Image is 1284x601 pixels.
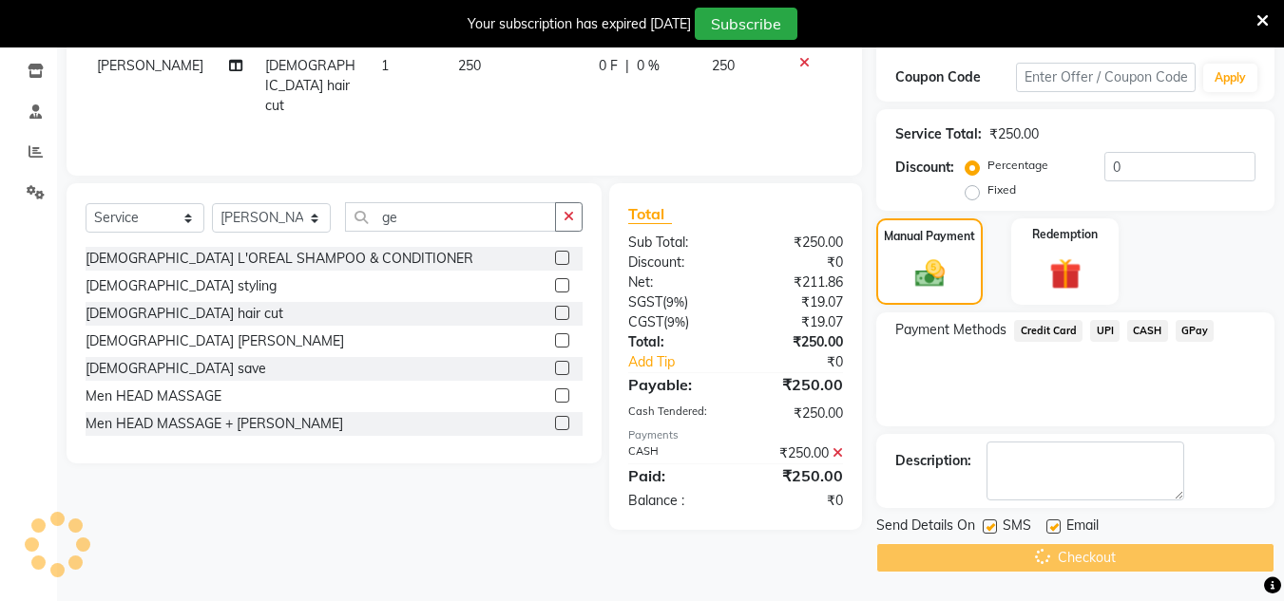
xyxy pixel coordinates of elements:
div: ₹250.00 [736,373,857,396]
div: Paid: [614,464,736,487]
span: Email [1066,516,1099,539]
div: Total: [614,332,736,352]
div: Your subscription has expired [DATE] [468,14,691,34]
div: Discount: [895,158,954,178]
div: [DEMOGRAPHIC_DATA] [PERSON_NAME] [86,331,344,351]
div: ₹0 [736,253,857,272]
span: [DEMOGRAPHIC_DATA] hair cut [265,57,355,114]
span: 1 [381,57,389,74]
label: Redemption [1032,226,1098,243]
div: Cash Tendered: [614,404,736,423]
div: [DEMOGRAPHIC_DATA] L'OREAL SHAMPOO & CONDITIONER [86,249,473,269]
div: Description: [895,451,971,471]
div: Balance : [614,491,736,511]
label: Percentage [987,157,1048,174]
div: ₹250.00 [736,233,857,253]
div: ₹250.00 [736,443,857,463]
span: 250 [712,57,735,74]
div: Men HEAD MASSAGE + [PERSON_NAME] [86,414,343,434]
div: CASH [614,443,736,463]
div: ₹19.07 [736,312,857,332]
div: ( ) [614,312,736,332]
div: ₹211.86 [736,272,857,292]
a: Add Tip [614,352,756,372]
span: Payment Methods [895,320,1006,340]
div: ₹0 [736,491,857,511]
span: Total [628,204,672,224]
div: Sub Total: [614,233,736,253]
span: CGST [628,313,663,330]
span: GPay [1176,320,1215,342]
span: 9% [666,294,684,310]
div: ₹19.07 [736,292,857,312]
span: 250 [458,57,481,74]
div: Service Total: [895,124,982,144]
div: Payable: [614,373,736,396]
div: [DEMOGRAPHIC_DATA] save [86,359,266,379]
div: Payments [628,427,843,443]
img: _gift.svg [1040,254,1091,293]
span: 0 % [637,56,660,76]
div: [DEMOGRAPHIC_DATA] hair cut [86,304,283,324]
span: | [625,56,629,76]
span: 0 F [599,56,618,76]
div: ( ) [614,292,736,312]
div: ₹250.00 [989,124,1039,144]
span: Send Details On [876,516,975,539]
span: 9% [667,314,685,329]
span: CASH [1127,320,1168,342]
input: Search or Scan [345,202,556,232]
div: Net: [614,272,736,292]
div: ₹250.00 [736,332,857,352]
div: Men HEAD MASSAGE [86,386,221,406]
div: Discount: [614,253,736,272]
span: SGST [628,293,662,310]
span: UPI [1090,320,1120,342]
span: Credit Card [1014,320,1083,342]
div: ₹250.00 [736,464,857,487]
button: Apply [1203,64,1257,92]
img: _cash.svg [906,256,954,291]
div: Coupon Code [895,67,1015,87]
div: ₹250.00 [736,404,857,423]
span: SMS [1003,516,1031,539]
button: Subscribe [695,8,797,40]
span: [PERSON_NAME] [97,57,203,74]
div: [DEMOGRAPHIC_DATA] styling [86,276,277,296]
input: Enter Offer / Coupon Code [1016,63,1196,92]
div: ₹0 [757,352,858,372]
label: Fixed [987,181,1016,198]
label: Manual Payment [884,228,975,245]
